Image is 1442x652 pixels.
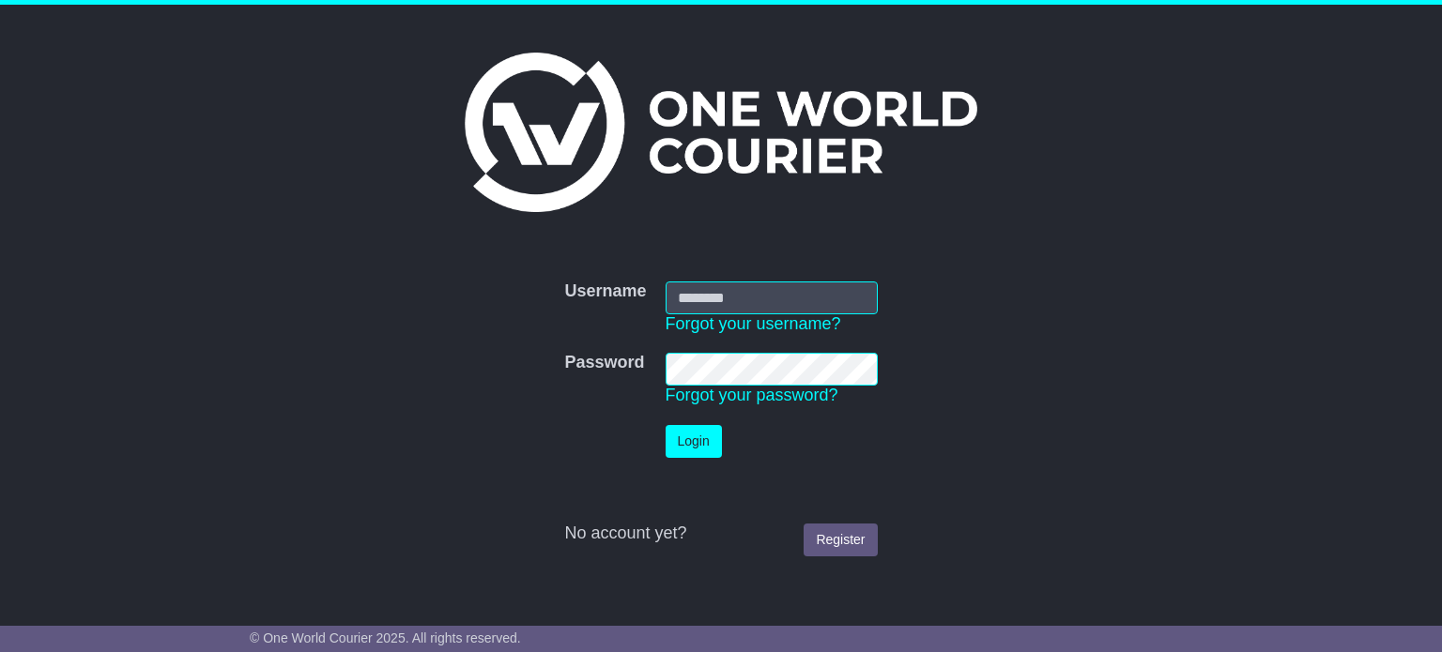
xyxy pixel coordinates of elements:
[666,425,722,458] button: Login
[250,630,521,645] span: © One World Courier 2025. All rights reserved.
[804,523,877,556] a: Register
[465,53,977,212] img: One World
[666,314,841,333] a: Forgot your username?
[564,523,877,544] div: No account yet?
[564,353,644,373] label: Password
[564,281,646,302] label: Username
[666,386,838,404] a: Forgot your password?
